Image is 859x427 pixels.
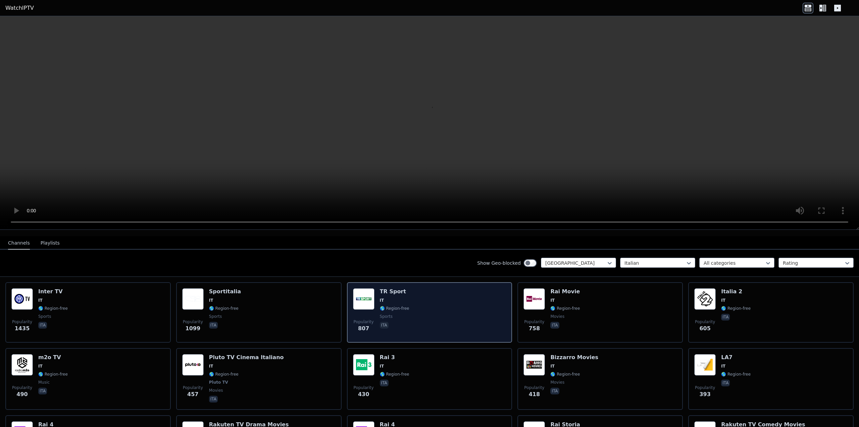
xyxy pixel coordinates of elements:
img: Inter TV [11,288,33,310]
span: IT [550,298,555,303]
span: 🌎 Region-free [721,306,751,311]
p: ita [721,380,730,386]
span: 393 [699,390,710,398]
button: Channels [8,237,30,250]
span: movies [209,388,223,393]
span: Popularity [524,385,544,390]
span: movies [550,314,564,319]
span: IT [209,298,213,303]
span: Popularity [183,385,203,390]
button: Playlists [41,237,60,250]
p: ita [721,314,730,321]
span: 🌎 Region-free [550,306,580,311]
span: IT [209,364,213,369]
span: 🌎 Region-free [38,306,68,311]
h6: TR Sport [380,288,409,295]
p: ita [380,380,389,386]
h6: Inter TV [38,288,68,295]
span: 🌎 Region-free [209,306,239,311]
p: ita [209,396,218,402]
span: Popularity [354,385,374,390]
img: Bizzarro Movies [523,354,545,376]
span: 457 [187,390,198,398]
span: IT [380,364,384,369]
h6: Rai Movie [550,288,580,295]
span: Popularity [524,319,544,325]
span: 430 [358,390,369,398]
img: Rai Movie [523,288,545,310]
span: Popularity [695,319,715,325]
label: Show Geo-blocked [477,260,521,266]
span: IT [550,364,555,369]
span: 758 [529,325,540,333]
span: sports [380,314,393,319]
p: ita [380,322,389,329]
span: 807 [358,325,369,333]
span: 1435 [15,325,30,333]
h6: LA7 [721,354,751,361]
span: sports [209,314,222,319]
span: Popularity [12,385,32,390]
span: IT [38,364,43,369]
p: ita [550,322,559,329]
span: 🌎 Region-free [38,372,68,377]
img: TR Sport [353,288,374,310]
span: 490 [16,390,28,398]
span: Popularity [695,385,715,390]
span: Popularity [354,319,374,325]
a: WatchIPTV [5,4,34,12]
span: 418 [529,390,540,398]
img: Rai 3 [353,354,374,376]
span: sports [38,314,51,319]
h6: Bizzarro Movies [550,354,598,361]
img: Pluto TV Cinema Italiano [182,354,204,376]
span: IT [721,364,725,369]
h6: Pluto TV Cinema Italiano [209,354,284,361]
span: Pluto TV [209,380,228,385]
img: Italia 2 [694,288,716,310]
span: 605 [699,325,710,333]
span: IT [380,298,384,303]
span: 🌎 Region-free [721,372,751,377]
span: 🌎 Region-free [380,372,409,377]
span: IT [721,298,725,303]
span: 1099 [186,325,201,333]
span: Popularity [12,319,32,325]
p: ita [550,388,559,394]
span: Popularity [183,319,203,325]
p: ita [209,322,218,329]
h6: Italia 2 [721,288,751,295]
p: ita [38,322,47,329]
h6: m2o TV [38,354,68,361]
span: IT [38,298,43,303]
img: LA7 [694,354,716,376]
img: Sportitalia [182,288,204,310]
img: m2o TV [11,354,33,376]
span: music [38,380,50,385]
span: 🌎 Region-free [209,372,239,377]
span: movies [550,380,564,385]
span: 🌎 Region-free [550,372,580,377]
h6: Rai 3 [380,354,409,361]
span: 🌎 Region-free [380,306,409,311]
h6: Sportitalia [209,288,241,295]
p: ita [38,388,47,394]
